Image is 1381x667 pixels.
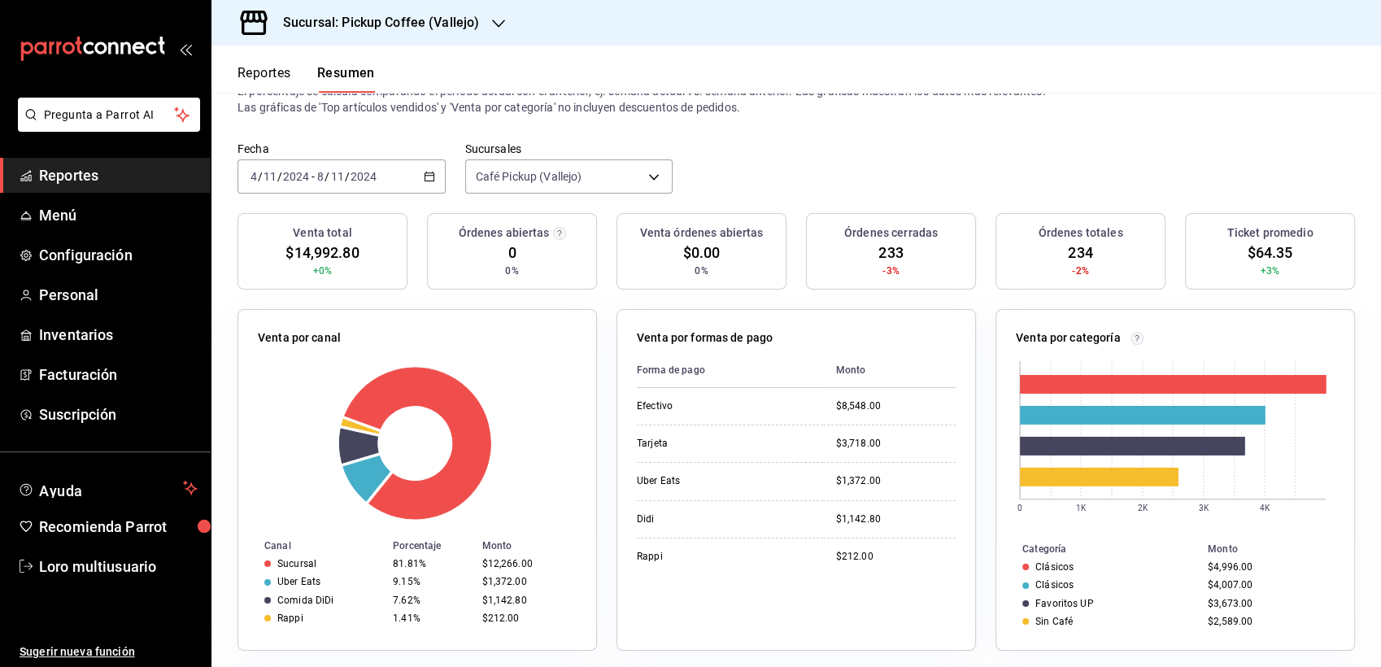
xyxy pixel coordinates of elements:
[637,474,799,488] div: Uber Eats
[277,558,316,569] div: Sucursal
[637,550,799,564] div: Rappi
[313,264,332,278] span: +0%
[263,170,277,183] input: --
[39,366,117,383] font: Facturación
[237,65,291,81] font: Reportes
[1208,616,1328,627] div: $2,589.00
[1035,561,1074,573] div: Clásicos
[640,225,764,242] h3: Venta órdenes abiertas
[237,143,446,155] label: Fecha
[270,13,479,33] h3: Sucursal: Pickup Coffee (Vallejo)
[475,537,596,555] th: Monto
[823,353,956,388] th: Monto
[1076,504,1087,512] text: 1K
[44,107,175,124] span: Pregunta a Parrot AI
[277,595,333,606] div: Comida DiDi
[237,65,375,93] div: Pestañas de navegación
[1261,264,1279,278] span: +3%
[39,167,98,184] font: Reportes
[637,399,799,413] div: Efectivo
[311,170,315,183] span: -
[836,474,956,488] div: $1,372.00
[882,264,899,278] span: -3%
[1227,225,1313,242] h3: Ticket promedio
[317,65,375,93] button: Resumen
[637,353,823,388] th: Forma de pago
[836,399,956,413] div: $8,548.00
[258,170,263,183] span: /
[836,550,956,564] div: $212.00
[1035,598,1094,609] div: Favoritos UP
[1016,329,1121,347] p: Venta por categoría
[350,170,377,183] input: ----
[1035,616,1073,627] div: Sin Café
[293,225,351,242] h3: Venta total
[1208,561,1328,573] div: $4,996.00
[1072,264,1088,278] span: -2%
[481,613,570,624] div: $212.00
[18,98,200,132] button: Pregunta a Parrot AI
[277,613,303,624] div: Rappi
[476,168,582,185] span: Café Pickup (Vallejo)
[179,42,192,55] button: open_drawer_menu
[250,170,258,183] input: --
[1068,242,1092,264] span: 234
[637,437,799,451] div: Tarjeta
[316,170,325,183] input: --
[39,286,98,303] font: Personal
[237,83,1355,116] p: El porcentaje se calcula comparando el período actual con el anterior, ej. semana actual vs. sema...
[1039,225,1123,242] h3: Órdenes totales
[695,264,708,278] span: 0%
[481,576,570,587] div: $1,372.00
[465,143,673,155] label: Sucursales
[508,242,516,264] span: 0
[1035,579,1074,591] div: Clásicos
[1199,504,1209,512] text: 3K
[1138,504,1148,512] text: 2K
[637,329,773,347] p: Venta por formas de pago
[836,437,956,451] div: $3,718.00
[481,558,570,569] div: $12,266.00
[505,264,518,278] span: 0%
[637,512,799,526] div: Didi
[393,576,468,587] div: 9.15%
[277,170,282,183] span: /
[1017,504,1022,512] text: 0
[1248,242,1293,264] span: $64.35
[330,170,345,183] input: --
[458,225,549,242] h3: Órdenes abiertas
[386,537,475,555] th: Porcentaje
[1208,579,1328,591] div: $4,007.00
[1208,598,1328,609] div: $3,673.00
[836,512,956,526] div: $1,142.80
[39,518,167,535] font: Recomienda Parrot
[39,207,77,224] font: Menú
[258,329,341,347] p: Venta por canal
[39,406,116,423] font: Suscripción
[844,225,938,242] h3: Órdenes cerradas
[325,170,329,183] span: /
[277,576,320,587] div: Uber Eats
[393,558,468,569] div: 81.81%
[683,242,721,264] span: $0.00
[20,645,135,658] font: Sugerir nueva función
[393,613,468,624] div: 1.41%
[39,326,113,343] font: Inventarios
[282,170,310,183] input: ----
[238,537,386,555] th: Canal
[39,246,133,264] font: Configuración
[1260,504,1270,512] text: 4K
[345,170,350,183] span: /
[481,595,570,606] div: $1,142.80
[11,118,200,135] a: Pregunta a Parrot AI
[39,558,156,575] font: Loro multiusuario
[285,242,359,264] span: $14,992.80
[878,242,903,264] span: 233
[996,540,1201,558] th: Categoría
[393,595,468,606] div: 7.62%
[1201,540,1354,558] th: Monto
[39,478,176,498] span: Ayuda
